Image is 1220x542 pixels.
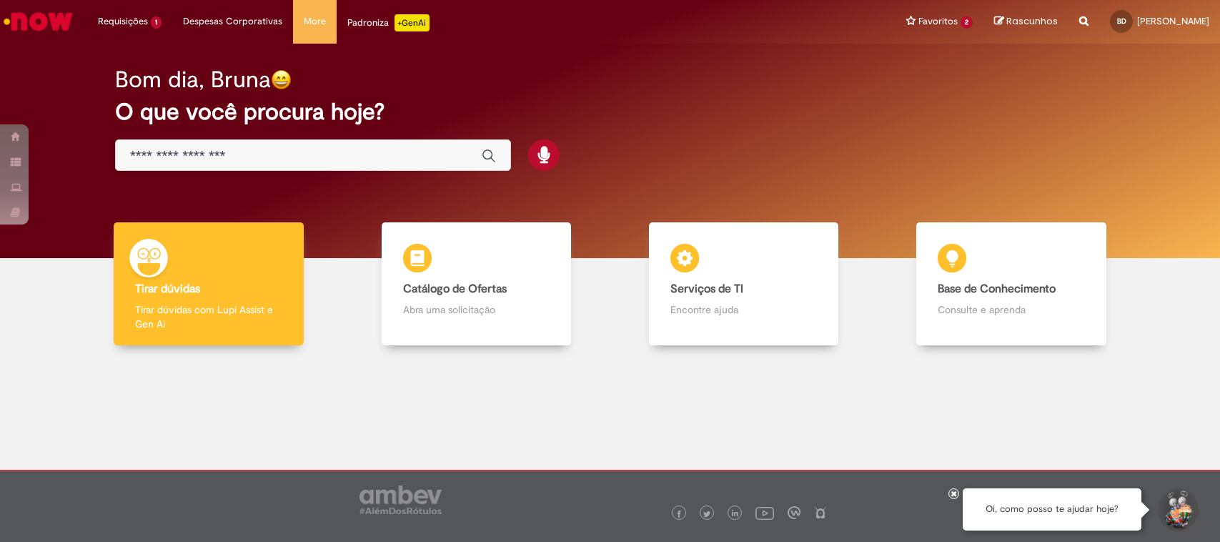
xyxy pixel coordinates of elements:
p: Encontre ajuda [670,302,817,317]
span: More [304,14,326,29]
span: BD [1117,16,1126,26]
p: Consulte e aprenda [938,302,1084,317]
span: Despesas Corporativas [183,14,282,29]
b: Serviços de TI [670,282,743,296]
span: Requisições [98,14,148,29]
img: happy-face.png [271,69,292,90]
span: Favoritos [918,14,958,29]
b: Catálogo de Ofertas [403,282,507,296]
a: Catálogo de Ofertas Abra uma solicitação [342,222,610,346]
div: Padroniza [347,14,430,31]
img: logo_footer_twitter.png [703,511,710,518]
div: Oi, como posso te ajudar hoje? [963,488,1141,531]
span: [PERSON_NAME] [1137,15,1209,27]
span: 1 [151,16,162,29]
p: Abra uma solicitação [403,302,550,317]
img: logo_footer_naosei.png [814,506,827,519]
p: +GenAi [395,14,430,31]
img: logo_footer_ambev_rotulo_gray.png [359,486,442,514]
a: Rascunhos [994,15,1058,29]
img: logo_footer_facebook.png [675,511,683,518]
img: logo_footer_workplace.png [788,506,800,519]
img: logo_footer_youtube.png [755,503,774,522]
img: logo_footer_linkedin.png [732,510,739,518]
a: Base de Conhecimento Consulte e aprenda [878,222,1145,346]
img: ServiceNow [1,7,75,36]
p: Tirar dúvidas com Lupi Assist e Gen Ai [135,302,282,331]
span: 2 [961,16,973,29]
b: Base de Conhecimento [938,282,1056,296]
span: Rascunhos [1006,14,1058,28]
b: Tirar dúvidas [135,282,200,296]
a: Tirar dúvidas Tirar dúvidas com Lupi Assist e Gen Ai [75,222,342,346]
button: Iniciar Conversa de Suporte [1156,488,1199,531]
h2: Bom dia, Bruna [115,67,271,92]
a: Serviços de TI Encontre ajuda [610,222,878,346]
h2: O que você procura hoje? [115,99,1105,124]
